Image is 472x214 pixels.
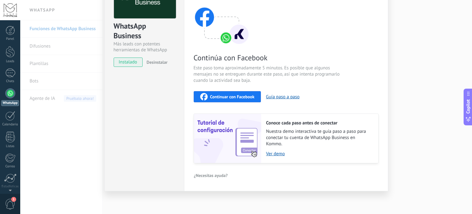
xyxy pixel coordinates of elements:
[1,79,19,83] div: Chats
[114,41,175,53] div: Más leads con potentes herramientas de WhatsApp
[147,59,168,65] span: Desinstalar
[1,59,19,63] div: Leads
[194,171,228,180] button: ¿Necesitas ayuda?
[194,173,228,178] span: ¿Necesitas ayuda?
[194,65,342,84] span: Este paso toma aproximadamente 5 minutos. Es posible que algunos mensajes no se entreguen durante...
[194,53,342,63] span: Continúa con Facebook
[114,21,175,41] div: WhatsApp Business
[194,91,261,102] button: Continuar con Facebook
[1,37,19,41] div: Panel
[266,128,372,147] span: Nuestra demo interactiva te guía paso a paso para conectar tu cuenta de WhatsApp Business en Kommo.
[114,58,142,67] span: instalado
[144,58,168,67] button: Desinstalar
[1,144,19,148] div: Listas
[1,123,19,127] div: Calendario
[1,165,19,169] div: Correo
[266,94,300,100] button: Guía paso a paso
[1,100,19,106] div: WhatsApp
[465,100,471,114] span: Copilot
[266,151,372,157] a: Ver demo
[11,197,16,202] span: 1
[210,95,255,99] span: Continuar con Facebook
[266,120,372,126] h2: Conoce cada paso antes de conectar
